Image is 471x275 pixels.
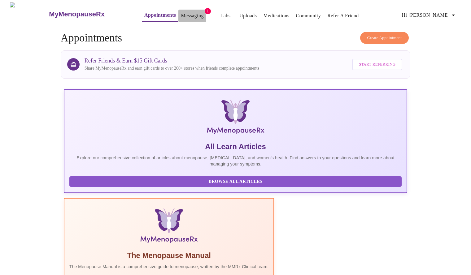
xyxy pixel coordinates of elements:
[142,9,178,22] button: Appointments
[144,11,176,19] a: Appointments
[69,264,269,270] p: The Menopause Manual is a comprehensive guide to menopause, written by the MMRx Clinical team.
[367,34,402,41] span: Create Appointment
[352,59,402,70] button: Start Referring
[237,10,259,22] button: Uploads
[85,58,259,64] h3: Refer Friends & Earn $15 Gift Cards
[69,176,402,187] button: Browse All Articles
[351,56,404,73] a: Start Referring
[325,10,361,22] button: Refer a Friend
[49,10,105,18] h3: MyMenopauseRx
[360,32,409,44] button: Create Appointment
[69,251,269,260] h5: The Menopause Manual
[294,10,324,22] button: Community
[399,9,460,21] button: Hi [PERSON_NAME]
[220,11,230,20] a: Labs
[121,100,350,137] img: MyMenopauseRx Logo
[10,2,48,26] img: MyMenopauseRx Logo
[69,178,403,184] a: Browse All Articles
[296,11,321,20] a: Community
[101,208,237,246] img: Menopause Manual
[216,10,235,22] button: Labs
[69,142,402,152] h5: All Learn Articles
[76,178,396,186] span: Browse All Articles
[402,11,457,19] span: Hi [PERSON_NAME]
[85,65,259,71] p: Share MyMenopauseRx and earn gift cards to over 200+ stores when friends complete appointments
[178,10,206,22] button: Messaging
[239,11,257,20] a: Uploads
[48,3,129,25] a: MyMenopauseRx
[261,10,292,22] button: Medications
[181,11,203,20] a: Messaging
[263,11,289,20] a: Medications
[69,155,402,167] p: Explore our comprehensive collection of articles about menopause, [MEDICAL_DATA], and women's hea...
[359,61,395,68] span: Start Referring
[205,8,211,14] span: 1
[327,11,359,20] a: Refer a Friend
[61,32,411,44] h4: Appointments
